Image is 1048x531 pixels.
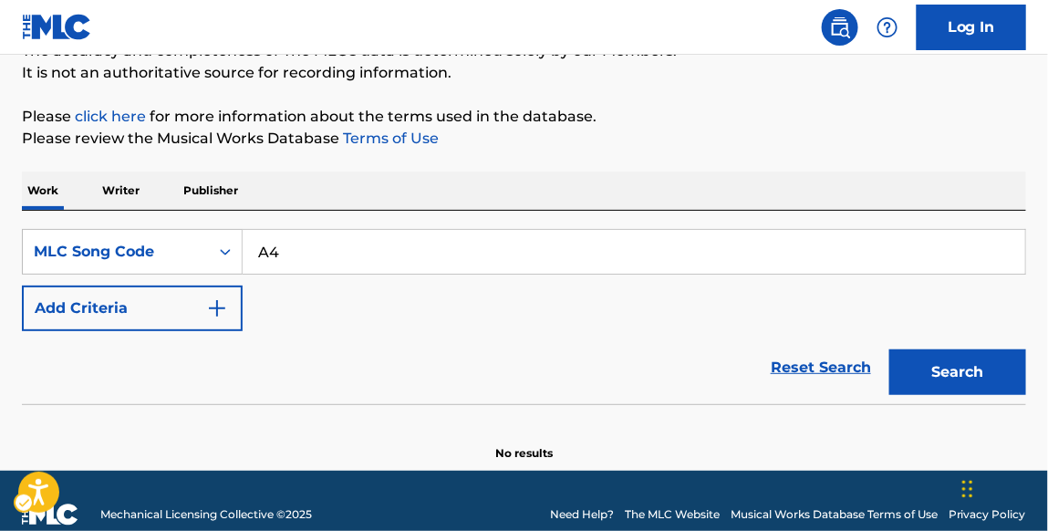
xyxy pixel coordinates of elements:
[22,286,243,331] button: Add Criteria
[339,130,439,147] a: Terms of Use
[22,172,64,210] p: Work
[100,506,312,523] span: Mechanical Licensing Collective © 2025
[949,506,1026,523] a: Privacy Policy
[75,108,146,125] a: click here
[22,128,1026,150] p: Please review the Musical Works Database
[22,504,78,526] img: logo
[962,462,973,516] div: Drag
[829,16,851,38] img: search
[22,62,1026,84] p: It is not an authoritative source for recording information.
[957,443,1048,531] div: Chat Widget
[206,297,228,319] img: 9d2ae6d4665cec9f34b9.svg
[917,5,1026,50] a: Log In
[889,349,1026,395] button: Search
[178,172,244,210] p: Publisher
[957,443,1048,531] iframe: Hubspot Iframe
[495,423,553,462] p: No results
[550,506,614,523] a: Need Help?
[22,106,1026,128] p: Please for more information about the terms used in the database.
[877,16,898,38] img: help
[625,506,720,523] a: The MLC Website
[762,348,880,388] a: Reset Search
[22,229,1026,404] form: Search Form
[97,172,145,210] p: Writer
[243,230,1025,274] input: Search...
[731,506,938,523] a: Musical Works Database Terms of Use
[22,14,92,40] img: MLC Logo
[34,241,198,263] div: MLC Song Code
